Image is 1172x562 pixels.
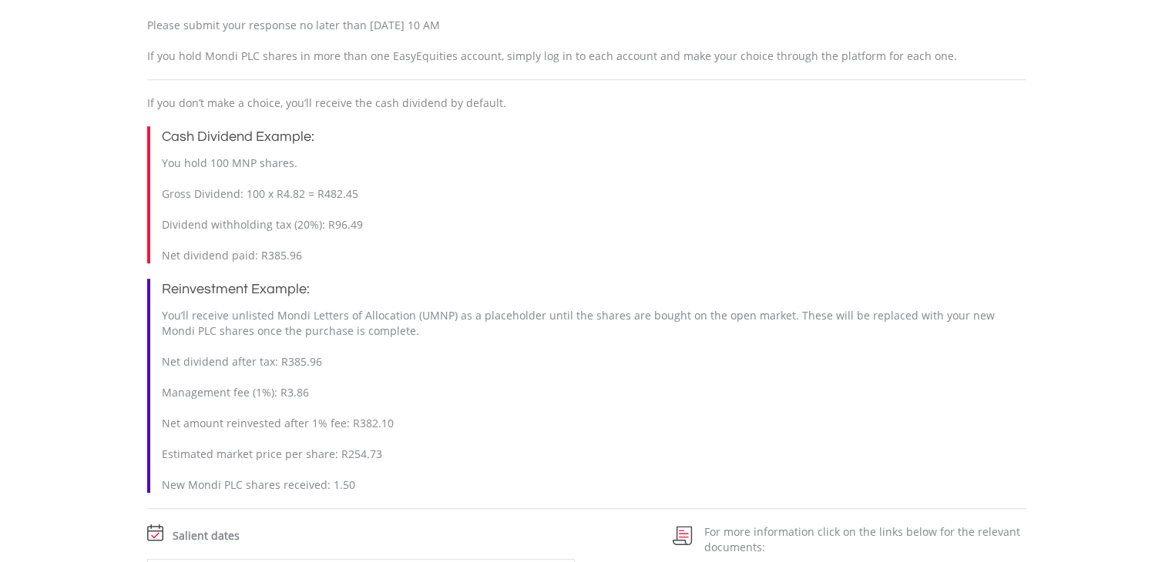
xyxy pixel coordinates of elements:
[147,95,1026,111] p: If you don’t make a choice, you’ll receive the cash dividend by default.
[173,528,240,543] b: Salient dates
[162,308,995,492] span: You’ll receive unlisted Mondi Letters of Allocation (UMNP) as a placeholder until the shares are ...
[704,524,1020,554] span: For more information click on the links below for the relevant documents:
[162,126,1026,148] h3: Cash Dividend Example:
[147,18,957,63] span: Please submit your response no later than [DATE] 10 AM If you hold Mondi PLC shares in more than ...
[162,156,363,263] span: You hold 100 MNP shares. Gross Dividend: 100 x R4.82 = R482.45 Dividend withholding tax (20%): R9...
[162,279,1026,300] h3: Reinvestment Example:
